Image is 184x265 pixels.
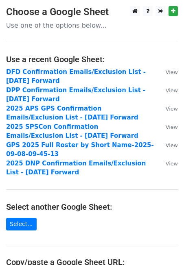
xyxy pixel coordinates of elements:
[6,141,154,158] a: GPS 2025 Full Roster by Short Name-2025-09-08-09-45-13
[6,68,146,85] a: DFD Confirmation Emails/Exclusion List - [DATE] Forward
[6,202,178,212] h4: Select another Google Sheet:
[158,141,178,149] a: View
[6,87,145,103] a: DPP Confirmation Emails/Exclusion List - [DATE] Forward
[158,123,178,130] a: View
[6,160,146,176] a: 2025 DNP Confirmation Emails/Exclusion List - [DATE] Forward
[6,105,138,122] a: 2025 APS GPS Confirmation Emails/Exclusion List - [DATE] Forward
[166,106,178,112] small: View
[6,54,178,64] h4: Use a recent Google Sheet:
[6,6,178,18] h3: Choose a Google Sheet
[166,142,178,148] small: View
[166,69,178,75] small: View
[158,68,178,76] a: View
[166,161,178,167] small: View
[6,21,178,30] p: Use one of the options below...
[158,160,178,167] a: View
[158,87,178,94] a: View
[158,105,178,112] a: View
[166,87,178,93] small: View
[166,124,178,130] small: View
[6,123,138,140] a: 2025 SPSCon Confirmation Emails/Exclusion List - [DATE] Forward
[6,218,37,230] a: Select...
